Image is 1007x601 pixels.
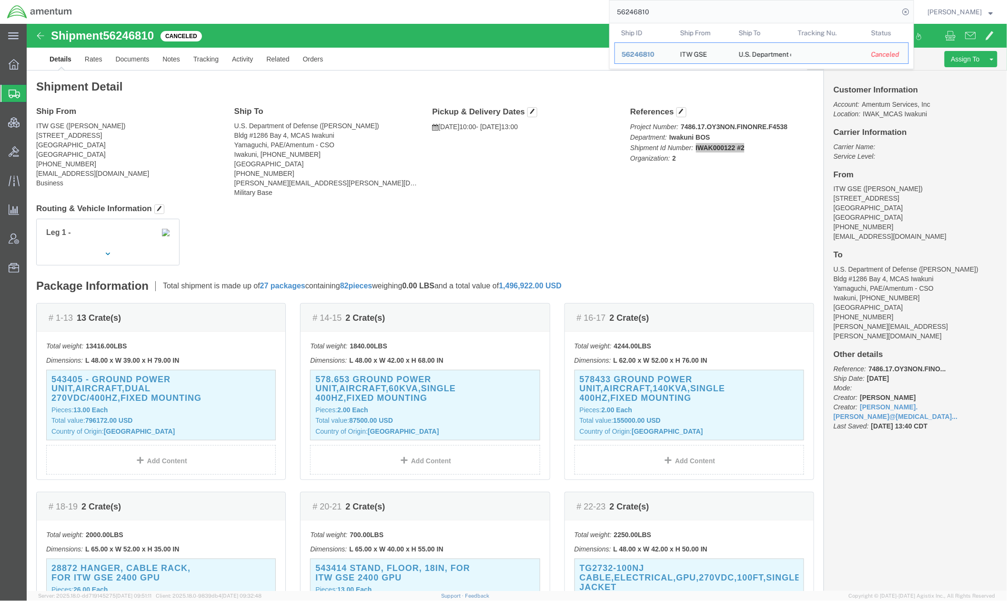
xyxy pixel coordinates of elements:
[791,23,865,42] th: Tracking Nu.
[465,593,489,599] a: Feedback
[927,6,994,18] button: [PERSON_NAME]
[441,593,465,599] a: Support
[222,593,262,599] span: [DATE] 09:32:48
[680,43,707,63] div: ITW GSE
[38,593,151,599] span: Server: 2025.18.0-dd719145275
[27,24,1007,591] iframe: FS Legacy Container
[614,23,914,69] table: Search Results
[849,592,996,600] span: Copyright © [DATE]-[DATE] Agistix Inc., All Rights Reserved
[674,23,733,42] th: Ship From
[614,23,674,42] th: Ship ID
[7,5,72,19] img: logo
[928,7,982,17] span: Jason Champagne
[732,23,791,42] th: Ship To
[622,51,655,58] span: 56246810
[865,23,909,42] th: Status
[610,0,899,23] input: Search for shipment number, reference number
[116,593,151,599] span: [DATE] 09:51:11
[871,50,902,60] div: Canceled
[739,43,785,63] div: U.S. Department of Defense
[156,593,262,599] span: Client: 2025.18.0-9839db4
[622,50,667,60] div: 56246810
